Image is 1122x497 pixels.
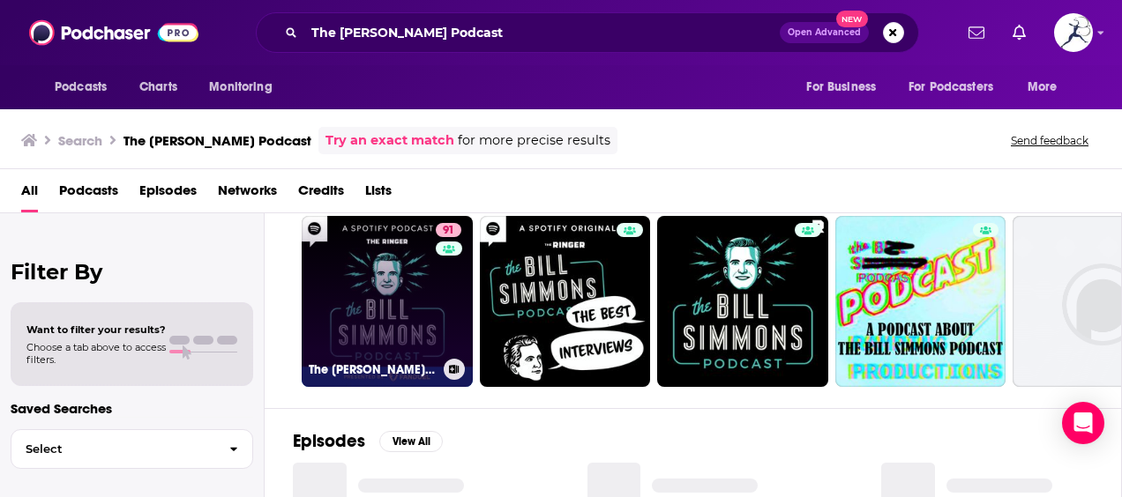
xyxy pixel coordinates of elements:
[1028,75,1058,100] span: More
[794,70,898,104] button: open menu
[29,16,198,49] img: Podchaser - Follow, Share and Rate Podcasts
[1015,70,1080,104] button: open menu
[325,130,454,151] a: Try an exact match
[218,176,277,212] a: Networks
[788,28,861,37] span: Open Advanced
[961,18,991,48] a: Show notifications dropdown
[293,430,443,452] a: EpisodesView All
[836,11,868,27] span: New
[59,176,118,212] a: Podcasts
[55,75,107,100] span: Podcasts
[26,341,166,366] span: Choose a tab above to access filters.
[909,75,993,100] span: For Podcasters
[256,12,919,53] div: Search podcasts, credits, & more...
[11,400,253,417] p: Saved Searches
[139,176,197,212] a: Episodes
[1006,18,1033,48] a: Show notifications dropdown
[302,216,473,387] a: 91The [PERSON_NAME] Podcast
[197,70,295,104] button: open menu
[365,176,392,212] a: Lists
[1062,402,1104,444] div: Open Intercom Messenger
[123,132,311,149] h3: The [PERSON_NAME] Podcast
[293,430,365,452] h2: Episodes
[139,75,177,100] span: Charts
[1054,13,1093,52] span: Logged in as BloomsburySpecialInterest
[897,70,1019,104] button: open menu
[1054,13,1093,52] img: User Profile
[11,429,253,469] button: Select
[379,431,443,452] button: View All
[42,70,130,104] button: open menu
[11,443,215,455] span: Select
[298,176,344,212] a: Credits
[458,130,610,151] span: for more precise results
[1054,13,1093,52] button: Show profile menu
[304,19,780,47] input: Search podcasts, credits, & more...
[436,223,461,237] a: 91
[11,259,253,285] h2: Filter By
[443,222,454,240] span: 91
[209,75,272,100] span: Monitoring
[780,22,869,43] button: Open AdvancedNew
[806,75,876,100] span: For Business
[58,132,102,149] h3: Search
[1006,133,1094,148] button: Send feedback
[309,362,437,377] h3: The [PERSON_NAME] Podcast
[21,176,38,212] a: All
[128,70,188,104] a: Charts
[26,323,166,336] span: Want to filter your results?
